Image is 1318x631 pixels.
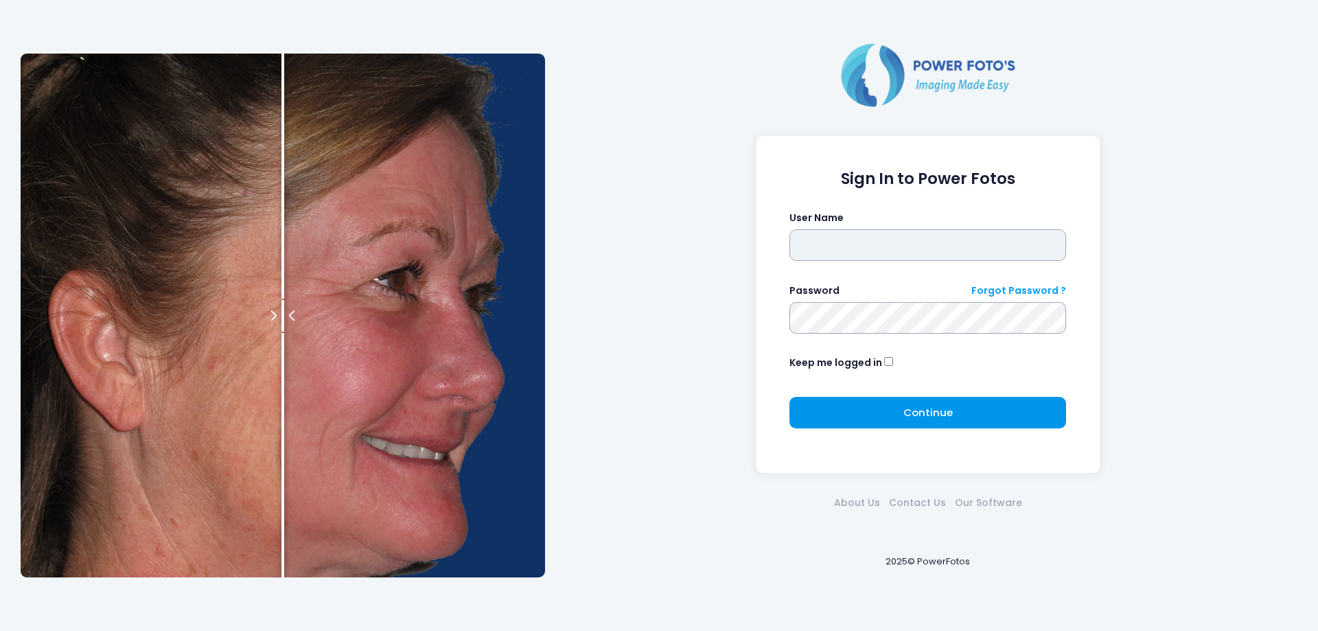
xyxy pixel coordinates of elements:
img: Logo [835,41,1021,109]
a: Forgot Password ? [971,284,1066,298]
h1: Sign In to Power Fotos [789,170,1066,188]
a: Contact Us [884,496,950,510]
label: Keep me logged in [789,356,882,370]
a: Our Software [950,496,1026,510]
div: 2025© PowerFotos [558,532,1297,590]
button: Continue [789,397,1066,428]
span: Continue [903,405,953,420]
label: User Name [789,211,844,225]
label: Password [789,284,840,298]
a: About Us [829,496,884,510]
